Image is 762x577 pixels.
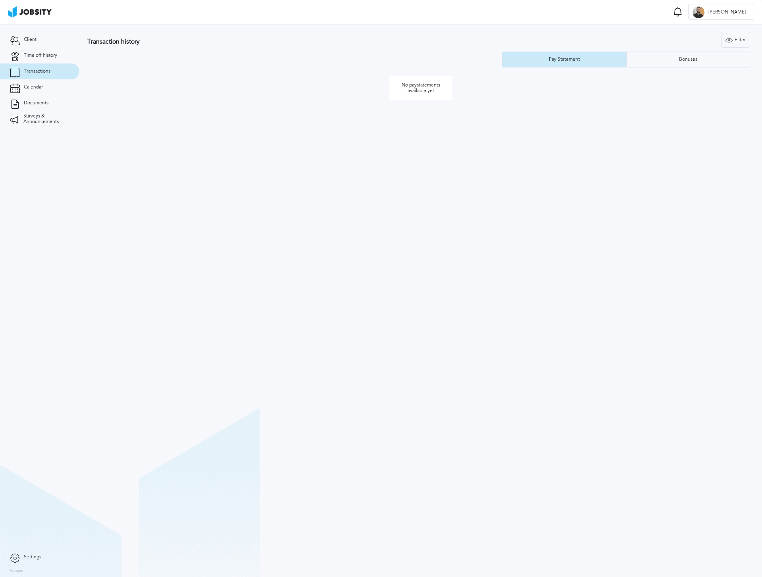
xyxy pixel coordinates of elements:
[693,6,704,18] div: J
[389,76,452,100] p: No paystatements available yet
[24,53,57,58] span: Time off history
[545,57,584,62] div: Pay Statement
[721,32,750,48] button: Filter
[8,6,52,17] img: ab4bad089aa723f57921c736e9817d99.png
[722,32,750,48] div: Filter
[24,100,48,106] span: Documents
[626,52,750,67] button: Bonuses
[24,554,41,560] span: Settings
[688,4,754,20] button: J[PERSON_NAME]
[502,52,626,67] button: Pay Statement
[87,38,450,45] h3: Transaction history
[23,113,69,125] span: Surveys & Announcements
[704,10,750,15] span: [PERSON_NAME]
[675,57,701,62] div: Bonuses
[24,37,37,42] span: Client
[24,85,43,90] span: Calendar
[10,569,25,573] label: Version:
[24,69,50,74] span: Transactions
